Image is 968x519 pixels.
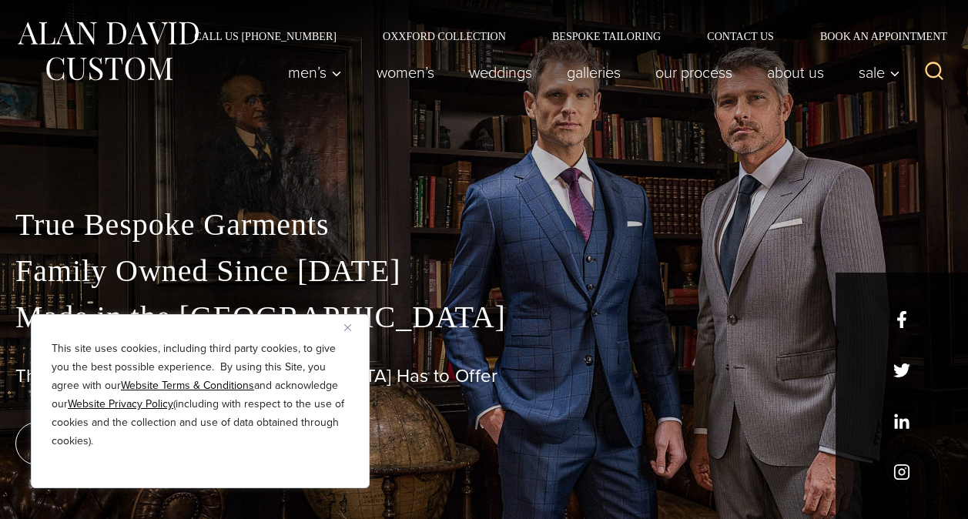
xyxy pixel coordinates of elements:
[271,57,909,88] nav: Primary Navigation
[797,31,953,42] a: Book an Appointment
[684,31,797,42] a: Contact Us
[750,57,842,88] a: About Us
[859,65,900,80] span: Sale
[360,31,529,42] a: Oxxford Collection
[68,396,173,412] a: Website Privacy Policy
[171,31,360,42] a: Call Us [PHONE_NUMBER]
[529,31,684,42] a: Bespoke Tailoring
[916,54,953,91] button: View Search Form
[638,57,750,88] a: Our Process
[452,57,550,88] a: weddings
[344,324,351,331] img: Close
[344,318,363,337] button: Close
[171,31,953,42] nav: Secondary Navigation
[15,365,953,387] h1: The Best Custom Suits [GEOGRAPHIC_DATA] Has to Offer
[15,422,231,465] a: book an appointment
[15,202,953,340] p: True Bespoke Garments Family Owned Since [DATE] Made in the [GEOGRAPHIC_DATA]
[288,65,342,80] span: Men’s
[360,57,452,88] a: Women’s
[121,377,254,393] a: Website Terms & Conditions
[52,340,349,450] p: This site uses cookies, including third party cookies, to give you the best possible experience. ...
[15,17,200,85] img: Alan David Custom
[550,57,638,88] a: Galleries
